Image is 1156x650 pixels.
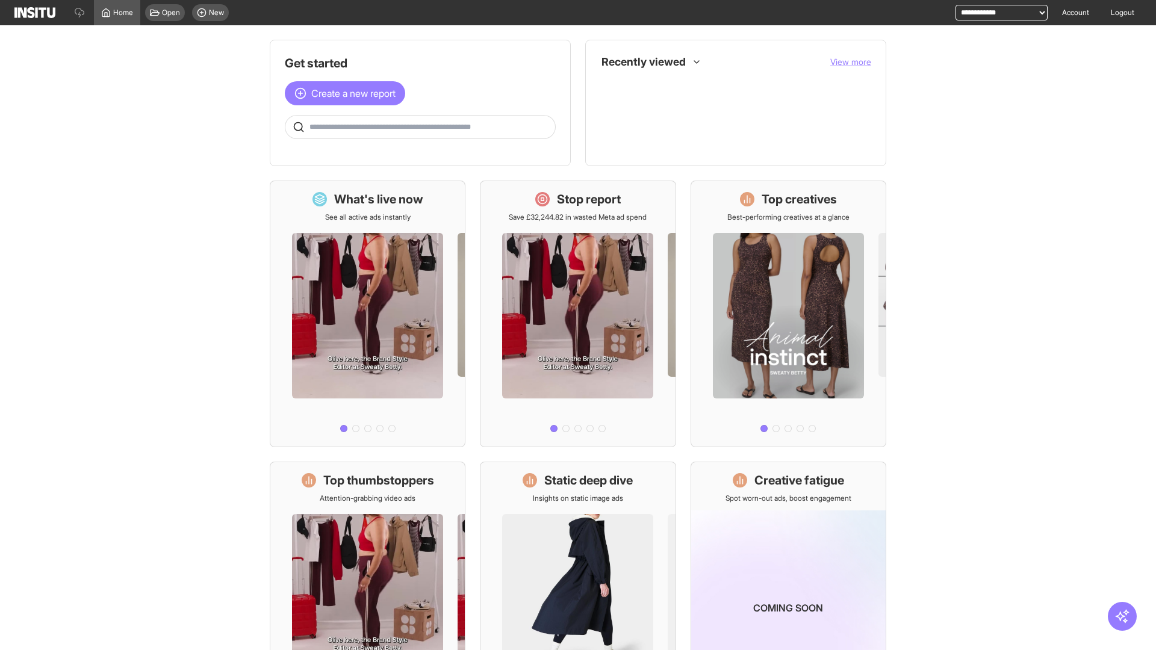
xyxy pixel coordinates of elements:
[325,212,411,222] p: See all active ads instantly
[113,8,133,17] span: Home
[557,191,621,208] h1: Stop report
[691,181,886,447] a: Top creativesBest-performing creatives at a glance
[480,181,676,447] a: Stop reportSave £32,244.82 in wasted Meta ad spend
[285,55,556,72] h1: Get started
[334,191,423,208] h1: What's live now
[285,81,405,105] button: Create a new report
[762,191,837,208] h1: Top creatives
[830,57,871,67] span: View more
[323,472,434,489] h1: Top thumbstoppers
[727,212,850,222] p: Best-performing creatives at a glance
[320,494,415,503] p: Attention-grabbing video ads
[311,86,396,101] span: Create a new report
[162,8,180,17] span: Open
[14,7,55,18] img: Logo
[509,212,647,222] p: Save £32,244.82 in wasted Meta ad spend
[830,56,871,68] button: View more
[270,181,465,447] a: What's live nowSee all active ads instantly
[209,8,224,17] span: New
[544,472,633,489] h1: Static deep dive
[533,494,623,503] p: Insights on static image ads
